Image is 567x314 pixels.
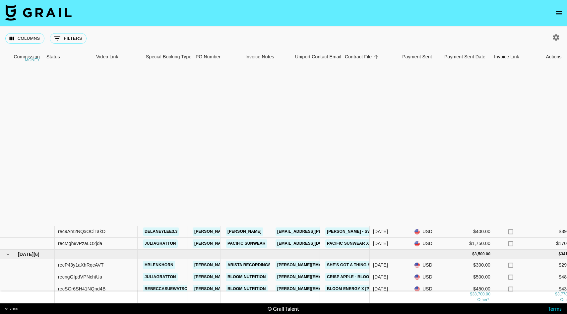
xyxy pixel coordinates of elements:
[46,50,60,63] div: Status
[411,259,444,271] div: USD
[548,305,562,312] a: Terms
[345,50,372,63] div: Contract File
[196,50,220,63] div: PO Number
[192,50,242,63] div: PO Number
[325,261,431,269] a: She's Got A Thing About Her - [PERSON_NAME]
[33,251,39,258] span: ( 6 )
[373,240,388,247] div: Jul '25
[50,33,87,44] button: Show filters
[193,285,335,293] a: [PERSON_NAME][EMAIL_ADDRESS][PERSON_NAME][DOMAIN_NAME]
[555,292,557,297] div: $
[372,52,381,61] button: Sort
[58,262,104,268] div: recP43y1aXhRqcAVT
[472,251,474,257] div: $
[143,50,192,63] div: Special Booking Type
[325,285,438,293] a: Bloom Energy X [PERSON_NAME] [DATE] (2 Videos)
[58,274,102,280] div: recngGfpdVPNchtUa
[25,58,40,62] div: money
[58,285,105,292] div: recSGr6SH41NQnd4B
[470,292,472,297] div: $
[276,285,384,293] a: [PERSON_NAME][EMAIL_ADDRESS][DOMAIN_NAME]
[373,228,388,235] div: Jul '25
[373,274,388,280] div: Aug '25
[5,307,18,311] div: v 1.7.100
[276,239,350,248] a: [EMAIL_ADDRESS][DOMAIN_NAME]
[540,50,567,63] div: Actions
[444,283,494,295] div: $450.00
[444,271,494,283] div: $500.00
[373,285,388,292] div: Aug '25
[546,50,562,63] div: Actions
[472,292,490,297] div: 38,700.00
[143,227,179,236] a: delaneylee3.3
[143,285,192,293] a: rebeccasuewatson
[5,33,44,44] button: Select columns
[242,50,292,63] div: Invoice Notes
[58,228,105,235] div: rec9Am2NQxOClTakO
[391,50,441,63] div: Payment Sent
[226,239,267,248] a: Pacific Sunwear
[373,262,388,268] div: Aug '25
[325,227,421,236] a: [PERSON_NAME] - Sweetina Store Collab
[143,239,178,248] a: juliagratton
[325,239,406,248] a: Pacific Sunwear x [PERSON_NAME]
[441,50,491,63] div: Payment Sent Date
[411,283,444,295] div: USD
[226,227,263,236] a: [PERSON_NAME]
[143,261,175,269] a: hblenkhorn
[146,50,191,63] div: Special Booking Type
[5,5,72,21] img: Grail Talent
[292,50,342,63] div: Uniport Contact Email
[96,50,118,63] div: Video Link
[143,273,178,281] a: juliagratton
[193,261,335,269] a: [PERSON_NAME][EMAIL_ADDRESS][PERSON_NAME][DOMAIN_NAME]
[552,7,566,20] button: open drawer
[444,226,494,238] div: $400.00
[14,50,40,63] div: Commission
[226,273,268,281] a: Bloom Nutrition
[193,227,335,236] a: [PERSON_NAME][EMAIL_ADDRESS][PERSON_NAME][DOMAIN_NAME]
[411,226,444,238] div: USD
[477,298,489,302] span: AU$ 200.00
[474,251,490,257] div: 3,500.00
[276,261,384,269] a: [PERSON_NAME][EMAIL_ADDRESS][DOMAIN_NAME]
[444,259,494,271] div: $300.00
[58,240,102,247] div: recMgh9vPzaLO2jda
[444,238,494,250] div: $1,750.00
[402,50,432,63] div: Payment Sent
[411,238,444,250] div: USD
[245,50,274,63] div: Invoice Notes
[491,50,540,63] div: Invoice Link
[268,305,299,312] div: © Grail Talent
[276,227,384,236] a: [EMAIL_ADDRESS][PERSON_NAME][DOMAIN_NAME]
[226,261,273,269] a: Arista Recordings
[276,273,384,281] a: [PERSON_NAME][EMAIL_ADDRESS][DOMAIN_NAME]
[226,285,268,293] a: Bloom Nutrition
[93,50,143,63] div: Video Link
[559,251,561,257] div: $
[325,273,414,281] a: Crisp Apple - Bloom X @juliagratton
[295,50,341,63] div: Uniport Contact Email
[193,273,335,281] a: [PERSON_NAME][EMAIL_ADDRESS][PERSON_NAME][DOMAIN_NAME]
[411,271,444,283] div: USD
[43,50,93,63] div: Status
[18,251,33,258] span: [DATE]
[444,50,485,63] div: Payment Sent Date
[193,239,335,248] a: [PERSON_NAME][EMAIL_ADDRESS][PERSON_NAME][DOMAIN_NAME]
[3,250,13,259] button: hide children
[342,50,391,63] div: Contract File
[494,50,519,63] div: Invoice Link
